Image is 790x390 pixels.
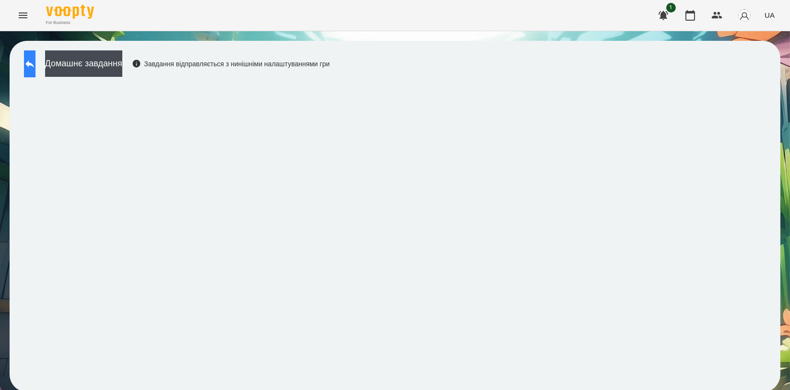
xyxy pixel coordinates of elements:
[666,3,676,12] span: 1
[46,5,94,19] img: Voopty Logo
[46,20,94,26] span: For Business
[738,9,751,22] img: avatar_s.png
[132,59,330,69] div: Завдання відправляється з нинішніми налаштуваннями гри
[12,4,35,27] button: Menu
[761,6,778,24] button: UA
[765,10,775,20] span: UA
[45,50,122,77] button: Домашнє завдання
